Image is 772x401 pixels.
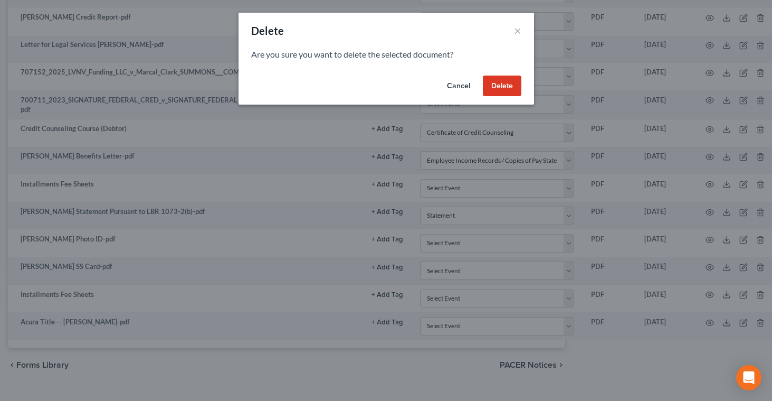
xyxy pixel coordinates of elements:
button: Cancel [439,76,479,97]
div: Open Intercom Messenger [736,365,761,390]
div: Delete [251,23,284,38]
p: Are you sure you want to delete the selected document? [251,49,521,61]
button: Delete [483,76,521,97]
button: × [514,24,521,37]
